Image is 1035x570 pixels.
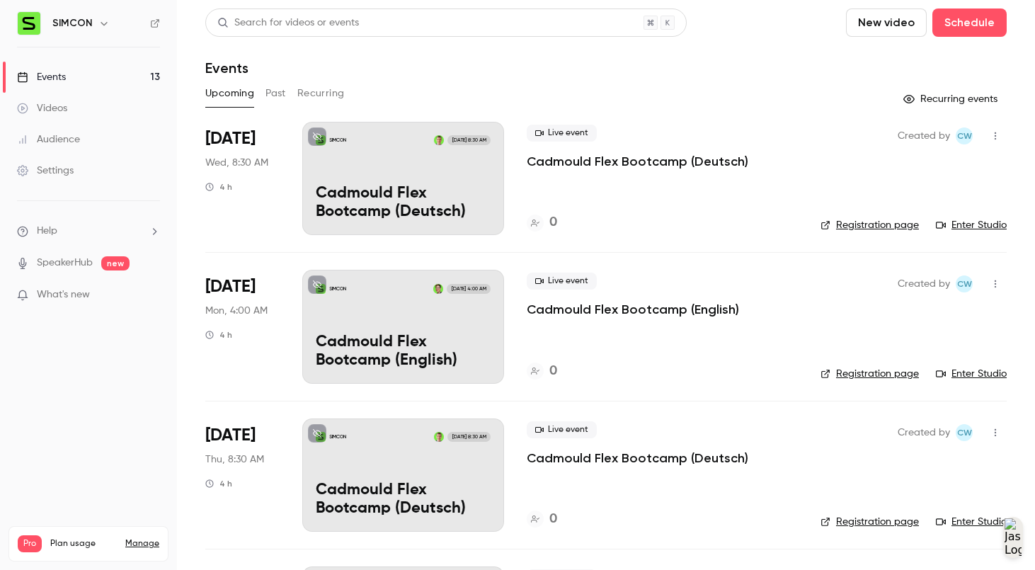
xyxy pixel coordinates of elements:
[527,125,597,142] span: Live event
[17,101,67,115] div: Videos
[527,153,748,170] a: Cadmould Flex Bootcamp (Deutsch)
[434,432,444,442] img: Florian Cramer
[316,481,491,518] p: Cadmould Flex Bootcamp (Deutsch)
[316,185,491,222] p: Cadmould Flex Bootcamp (Deutsch)
[205,181,232,193] div: 4 h
[956,424,973,441] span: Christopher Wynes
[447,284,490,294] span: [DATE] 4:00 AM
[37,256,93,270] a: SpeakerHub
[549,510,557,529] h4: 0
[820,367,919,381] a: Registration page
[302,270,504,383] a: Cadmould Flex Bootcamp (English)SIMCONMoritz Conrad[DATE] 4:00 AMCadmould Flex Bootcamp (English)
[37,287,90,302] span: What's new
[52,16,93,30] h6: SIMCON
[820,515,919,529] a: Registration page
[329,137,346,144] p: SIMCON
[956,127,973,144] span: Christopher Wynes
[101,256,130,270] span: new
[205,275,256,298] span: [DATE]
[957,275,972,292] span: CW
[329,433,346,440] p: SIMCON
[316,334,491,370] p: Cadmould Flex Bootcamp (English)
[18,535,42,552] span: Pro
[527,421,597,438] span: Live event
[205,418,280,532] div: Oct 30 Thu, 8:30 AM (Europe/Berlin)
[897,88,1007,110] button: Recurring events
[297,82,345,105] button: Recurring
[217,16,359,30] div: Search for videos or events
[17,70,66,84] div: Events
[205,122,280,235] div: Oct 22 Wed, 8:30 AM (Europe/Berlin)
[205,424,256,447] span: [DATE]
[527,213,557,232] a: 0
[527,273,597,290] span: Live event
[932,8,1007,37] button: Schedule
[820,218,919,232] a: Registration page
[898,127,950,144] span: Created by
[205,270,280,383] div: Oct 27 Mon, 4:00 AM (Europe/Berlin)
[936,367,1007,381] a: Enter Studio
[17,132,80,147] div: Audience
[549,362,557,381] h4: 0
[18,12,40,35] img: SIMCON
[956,275,973,292] span: Christopher Wynes
[265,82,286,105] button: Past
[205,478,232,489] div: 4 h
[433,284,443,294] img: Moritz Conrad
[205,127,256,150] span: [DATE]
[846,8,927,37] button: New video
[527,450,748,467] a: Cadmould Flex Bootcamp (Deutsch)
[434,135,444,145] img: Florian Cramer
[205,304,268,318] span: Mon, 4:00 AM
[205,329,232,341] div: 4 h
[50,538,117,549] span: Plan usage
[936,515,1007,529] a: Enter Studio
[527,510,557,529] a: 0
[527,362,557,381] a: 0
[447,432,490,442] span: [DATE] 8:30 AM
[37,224,57,239] span: Help
[898,275,950,292] span: Created by
[936,218,1007,232] a: Enter Studio
[549,213,557,232] h4: 0
[205,59,248,76] h1: Events
[329,285,346,292] p: SIMCON
[125,538,159,549] a: Manage
[898,424,950,441] span: Created by
[302,418,504,532] a: Cadmould Flex Bootcamp (Deutsch)SIMCONFlorian Cramer[DATE] 8:30 AMCadmould Flex Bootcamp (Deutsch)
[205,82,254,105] button: Upcoming
[205,452,264,467] span: Thu, 8:30 AM
[17,164,74,178] div: Settings
[957,424,972,441] span: CW
[302,122,504,235] a: Cadmould Flex Bootcamp (Deutsch)SIMCONFlorian Cramer[DATE] 8:30 AMCadmould Flex Bootcamp (Deutsch)
[17,224,160,239] li: help-dropdown-opener
[447,135,490,145] span: [DATE] 8:30 AM
[205,156,268,170] span: Wed, 8:30 AM
[957,127,972,144] span: CW
[527,301,739,318] a: Cadmould Flex Bootcamp (English)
